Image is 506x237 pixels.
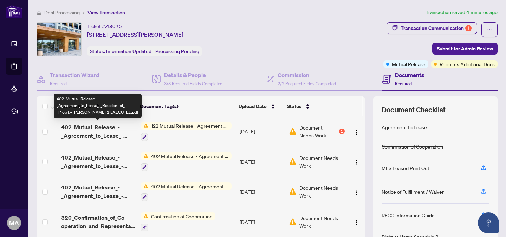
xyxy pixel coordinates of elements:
[141,152,232,171] button: Status Icon402 Mutual Release - Agreement to Lease - Residential
[382,143,443,150] div: Confirmation of Cooperation
[237,116,286,146] td: [DATE]
[106,48,199,55] span: Information Updated - Processing Pending
[440,60,495,68] span: Requires Additional Docs
[299,124,338,139] span: Document Needs Work
[351,156,362,167] button: Logo
[278,71,336,79] h4: Commission
[236,96,285,116] th: Upload Date
[141,122,232,141] button: Status Icon122 Mutual Release - Agreement of Purchase and Sale
[382,164,429,172] div: MLS Leased Print Out
[87,46,202,56] div: Status:
[141,212,148,220] img: Status Icon
[465,25,472,31] div: 1
[148,212,215,220] span: Confirmation of Cooperation
[141,182,148,190] img: Status Icon
[141,152,148,160] img: Status Icon
[37,23,81,56] img: IMG-N12327369_1.jpg
[289,218,297,226] img: Document Status
[106,23,122,30] span: 48075
[61,213,135,230] span: 320_Confirmation_of_Co-operation_and_Representation_-_Buyer_Seller_-_OREA__TRREB_ 1.pdf
[87,10,125,16] span: View Transaction
[164,71,222,79] h4: Details & People
[287,102,301,110] span: Status
[50,81,67,86] span: Required
[289,158,297,166] img: Document Status
[387,22,477,34] button: Transaction Communication1
[299,214,345,230] span: Document Needs Work
[478,212,499,233] button: Open asap
[382,188,444,195] div: Notice of Fulfillment / Waiver
[141,212,215,231] button: Status IconConfirmation of Cooperation
[54,94,142,118] div: 402_Mutual_Release_-_Agreement_to_Lease_-_Residential_-_PropTx-[PERSON_NAME] 1 EXECUTED.pdf
[353,190,359,195] img: Logo
[61,123,135,140] span: 402_Mutual_Release_-_Agreement_to_Lease_-_Residential_-_PropTx-[PERSON_NAME] 1 EXECUTED.pdf
[289,127,297,135] img: Document Status
[353,130,359,135] img: Logo
[239,102,267,110] span: Upload Date
[9,218,19,228] span: MA
[299,154,345,169] span: Document Needs Work
[339,129,345,134] div: 1
[437,43,493,54] span: Submit for Admin Review
[237,177,286,207] td: [DATE]
[87,30,183,39] span: [STREET_ADDRESS][PERSON_NAME]
[50,71,99,79] h4: Transaction Wizard
[164,81,222,86] span: 3/3 Required Fields Completed
[141,182,232,201] button: Status Icon402 Mutual Release - Agreement to Lease - Residential
[395,71,424,79] h4: Documents
[487,27,492,32] span: ellipsis
[44,10,80,16] span: Deal Processing
[61,183,135,200] span: 402_Mutual_Release_-_Agreement_to_Lease_-_Residential_-_PropTx-[PERSON_NAME].pdf
[401,23,472,34] div: Transaction Communication
[382,123,427,131] div: Agreement to Lease
[137,96,236,116] th: Document Tag(s)
[351,186,362,197] button: Logo
[426,8,498,17] article: Transaction saved 4 minutes ago
[392,60,426,68] span: Mutual Release
[6,5,22,18] img: logo
[37,10,41,15] span: home
[148,122,232,130] span: 122 Mutual Release - Agreement of Purchase and Sale
[148,182,232,190] span: 402 Mutual Release - Agreement to Lease - Residential
[299,184,345,199] span: Document Needs Work
[289,188,297,195] img: Document Status
[353,220,359,225] img: Logo
[395,81,412,86] span: Required
[87,22,122,30] div: Ticket #:
[237,146,286,177] td: [DATE]
[278,81,336,86] span: 2/2 Required Fields Completed
[141,122,148,130] img: Status Icon
[148,152,232,160] span: 402 Mutual Release - Agreement to Lease - Residential
[284,96,345,116] th: Status
[83,8,85,17] li: /
[237,207,286,237] td: [DATE]
[382,105,446,115] span: Document Checklist
[382,211,435,219] div: RECO Information Guide
[432,43,498,55] button: Submit for Admin Review
[351,126,362,137] button: Logo
[353,160,359,165] img: Logo
[351,216,362,227] button: Logo
[61,153,135,170] span: 402_Mutual_Release_-_Agreement_to_Lease_-_Residential_-_PropTx-[PERSON_NAME].pdf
